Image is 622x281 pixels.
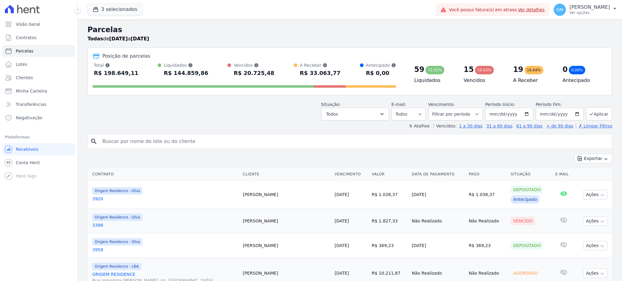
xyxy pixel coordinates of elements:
[513,65,523,74] div: 19
[87,168,241,181] th: Contrato
[583,241,607,250] button: Ações
[87,35,149,42] p: de a
[2,98,75,110] a: Transferências
[2,85,75,97] a: Minha Carteira
[583,190,607,199] button: Ações
[2,72,75,84] a: Clientes
[569,10,610,15] p: Ver opções
[475,66,494,74] div: 10,43%
[366,68,396,78] div: R$ 0,00
[87,36,103,42] strong: Todas
[511,185,543,194] div: Depositado
[574,154,612,163] button: Exportar
[2,58,75,70] a: Lotes
[562,77,602,84] h4: Antecipado
[449,7,545,13] span: Você possui fatura(s) em atraso.
[556,8,563,12] span: GM
[335,218,349,223] a: [DATE]
[414,65,424,74] div: 59
[92,214,142,221] span: Origem Residence - Ghia
[300,68,340,78] div: R$ 33.063,77
[508,168,553,181] th: Situação
[335,271,349,276] a: [DATE]
[2,18,75,30] a: Visão Geral
[369,209,409,233] td: R$ 1.827,33
[464,65,474,74] div: 15
[369,233,409,258] td: R$ 369,23
[16,115,43,121] span: Negativação
[92,222,238,228] a: 3398
[428,102,455,107] label: Vencimento:
[16,21,40,27] span: Visão Geral
[2,143,75,155] a: Recebíveis
[586,107,612,120] button: Aplicar
[234,68,274,78] div: R$ 20.725,48
[409,209,466,233] td: Não Realizado
[16,48,33,54] span: Parcelas
[109,36,128,42] strong: [DATE]
[369,181,409,209] td: R$ 1.038,37
[92,263,141,270] span: Origem Residence - LBA
[466,168,508,181] th: Pago
[391,102,406,107] label: E-mail:
[102,52,150,60] div: Posição de parcelas
[536,101,584,108] label: Período Fim:
[16,160,40,166] span: Conta Hent
[583,216,607,226] button: Ações
[511,217,535,225] div: Vencido
[16,101,46,107] span: Transferências
[164,68,208,78] div: R$ 144.859,86
[241,181,332,209] td: [PERSON_NAME]
[466,209,508,233] td: Não Realizado
[99,135,610,147] input: Buscar por nome do lote ou do cliente
[511,269,540,277] div: Agendado
[16,75,33,81] span: Clientes
[87,24,612,35] h2: Parcelas
[576,124,612,128] a: ✗ Limpar Filtros
[16,35,36,41] span: Contratos
[409,181,466,209] td: [DATE]
[549,1,622,18] button: GM [PERSON_NAME] Ver opções
[525,66,543,74] div: 16,64%
[466,233,508,258] td: R$ 369,23
[583,269,607,278] button: Ações
[2,45,75,57] a: Parcelas
[459,124,483,128] a: 1 a 30 dias
[300,62,340,68] div: A Receber
[409,233,466,258] td: [DATE]
[511,195,539,204] div: Antecipado
[485,102,515,107] label: Período Inicío:
[241,209,332,233] td: [PERSON_NAME]
[131,36,149,42] strong: [DATE]
[5,134,73,141] div: Plataformas
[414,77,454,84] h4: Liquidados
[433,124,456,128] label: Vencidos:
[546,124,573,128] a: + de 90 dias
[553,168,575,181] th: E-mail
[409,168,466,181] th: Data de Pagamento
[511,241,543,250] div: Depositado
[90,138,97,145] i: search
[92,238,142,245] span: Origem Residence - Ghia
[92,247,238,253] a: 3958
[326,110,338,118] span: Todos
[466,181,508,209] td: R$ 1.038,37
[2,112,75,124] a: Negativação
[516,124,542,128] a: 61 a 90 dias
[16,88,47,94] span: Minha Carteira
[16,61,27,67] span: Lotes
[241,168,332,181] th: Cliente
[321,102,341,107] label: Situação:
[92,196,238,202] a: 3920
[486,124,512,128] a: 31 a 60 dias
[569,66,585,74] div: 0,00%
[562,65,568,74] div: 0
[87,4,142,15] button: 3 selecionados
[513,77,553,84] h4: A Receber
[569,4,610,10] p: [PERSON_NAME]
[425,66,444,74] div: 72,92%
[234,62,274,68] div: Vencidos
[366,62,396,68] div: Antecipado
[464,77,504,84] h4: Vencidos
[92,187,142,195] span: Origem Residence - Ghia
